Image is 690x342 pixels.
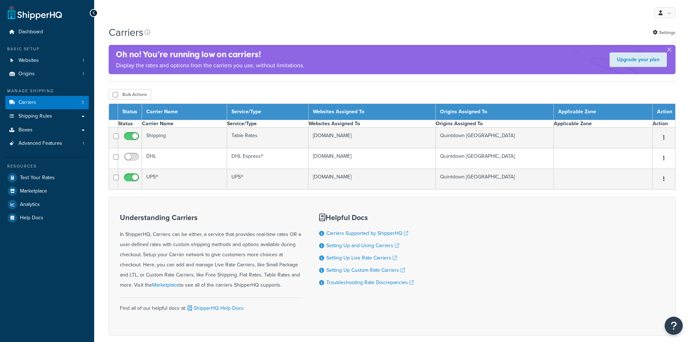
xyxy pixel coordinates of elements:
td: DHL [142,148,227,169]
td: Shipping [142,128,227,148]
th: Status [118,120,142,128]
a: Marketplace [152,281,179,289]
td: Quintdown [GEOGRAPHIC_DATA] [436,169,554,190]
h4: Oh no! You’re running low on carriers! [116,48,304,60]
td: UPS® [227,169,309,190]
p: Display the rates and options from the carriers you use, without limitations. [116,60,304,71]
th: Status [118,104,142,120]
li: Carriers [5,96,89,109]
a: Upgrade your plan [610,52,667,67]
span: 1 [83,71,84,77]
td: [DOMAIN_NAME] [309,128,436,148]
div: Find all of our helpful docs at: [120,297,301,313]
th: Websites Assigned To [309,104,436,120]
a: Boxes [5,123,89,137]
a: Websites 1 [5,54,89,67]
td: DHL Express® [227,148,309,169]
span: Analytics [20,202,40,208]
th: Applicable Zone [553,104,652,120]
h3: Helpful Docs [319,214,414,221]
span: Advanced Features [18,140,62,147]
span: Marketplace [20,188,47,194]
a: ShipperHQ Home [8,5,62,20]
li: Websites [5,54,89,67]
div: Resources [5,163,89,169]
a: Test Your Rates [5,171,89,184]
td: Quintdown [GEOGRAPHIC_DATA] [436,128,554,148]
td: Table Rates [227,128,309,148]
span: 1 [83,58,84,64]
button: Open Resource Center [665,317,683,335]
span: Websites [18,58,39,64]
a: Settings [653,28,676,38]
div: Basic Setup [5,46,89,52]
div: In ShipperHQ, Carriers can be either, a service that provides real-time rates OR a user-defined r... [120,214,301,290]
a: ShipperHQ Help Docs [186,304,244,312]
th: Applicable Zone [553,120,652,128]
th: Carrier Name [142,120,227,128]
span: Carriers [18,100,36,106]
span: Dashboard [18,29,43,35]
button: Bulk Actions [109,89,151,100]
th: Service/Type [227,104,309,120]
li: Origins [5,67,89,81]
a: Analytics [5,198,89,211]
span: Boxes [18,127,33,133]
span: 3 [81,100,84,106]
a: Carriers 3 [5,96,89,109]
a: Carriers Supported by ShipperHQ [326,229,408,237]
a: Setting Up Custom Rate Carriers [326,266,405,274]
a: Marketplace [5,185,89,198]
th: Carrier Name [142,104,227,120]
a: Shipping Rules [5,110,89,123]
h1: Carriers [109,25,143,39]
td: [DOMAIN_NAME] [309,148,436,169]
a: Troubleshooting Rate Discrepancies [326,279,414,286]
th: Websites Assigned To [309,120,436,128]
span: 1 [83,140,84,147]
th: Action [653,104,676,120]
th: Action [653,120,676,128]
td: UPS® [142,169,227,190]
h3: Understanding Carriers [120,214,301,221]
a: Setting Up Live Rate Carriers [326,254,397,262]
a: Help Docs [5,211,89,224]
span: Origins [18,71,35,77]
a: Origins 1 [5,67,89,81]
th: Origins Assigned To [436,120,554,128]
span: Shipping Rules [18,113,52,119]
span: Help Docs [20,215,43,221]
a: Advanced Features 1 [5,137,89,150]
td: Quintdown [GEOGRAPHIC_DATA] [436,148,554,169]
div: Manage Shipping [5,88,89,94]
a: Dashboard [5,25,89,39]
td: [DOMAIN_NAME] [309,169,436,190]
span: Test Your Rates [20,175,55,181]
li: Advanced Features [5,137,89,150]
a: Setting Up and Using Carriers [326,242,399,249]
th: Service/Type [227,120,309,128]
th: Origins Assigned To [436,104,554,120]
